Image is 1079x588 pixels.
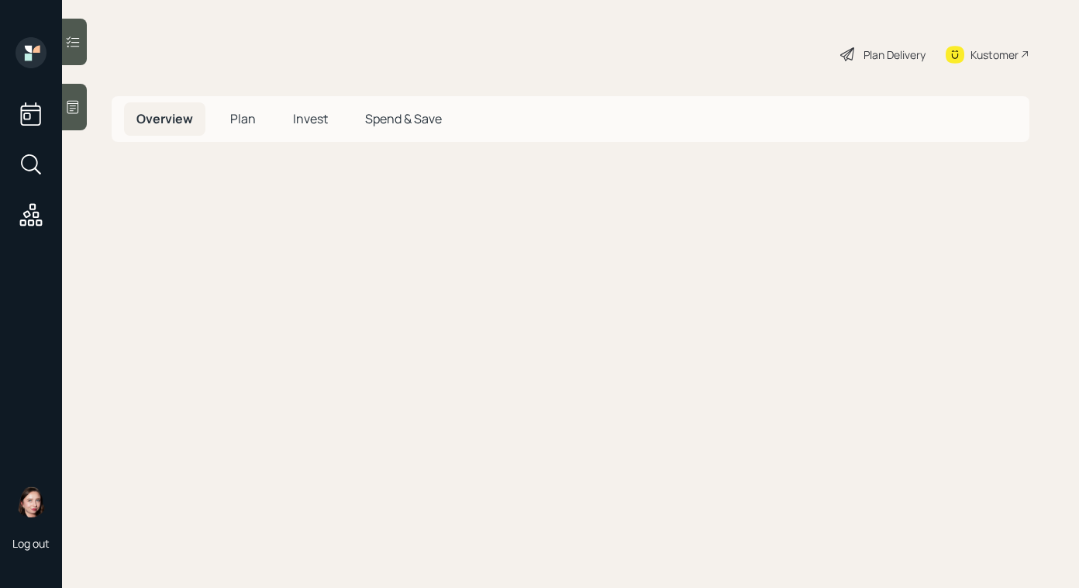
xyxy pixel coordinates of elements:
[970,47,1019,63] div: Kustomer
[230,110,256,127] span: Plan
[864,47,926,63] div: Plan Delivery
[293,110,328,127] span: Invest
[12,536,50,551] div: Log out
[136,110,193,127] span: Overview
[365,110,442,127] span: Spend & Save
[16,486,47,517] img: aleksandra-headshot.png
